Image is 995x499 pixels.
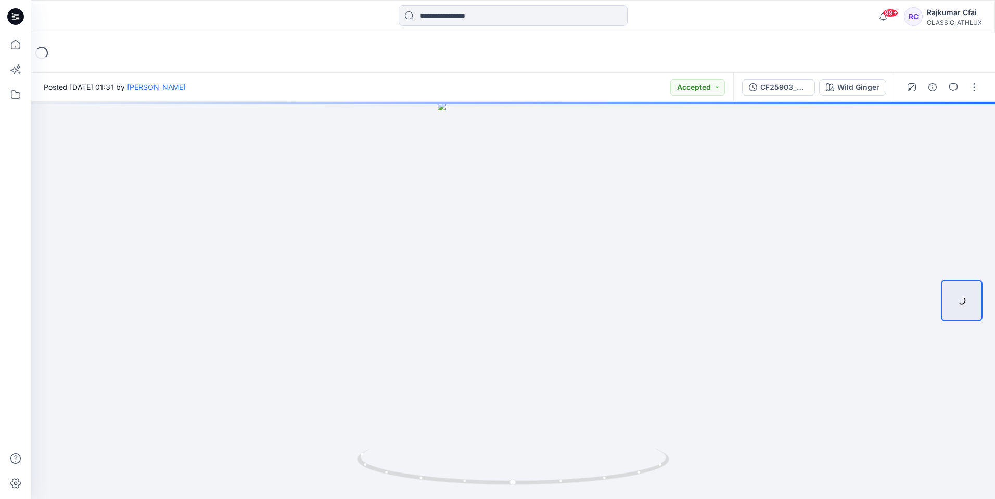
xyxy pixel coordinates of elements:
[127,83,186,91] a: [PERSON_NAME]
[927,19,982,27] div: CLASSIC_ATHLUX
[927,6,982,19] div: Rajkumar Cfai
[760,82,808,93] div: CF25903_AFM_Curved Hem Scuba Romper collar up
[742,79,815,96] button: CF25903_AFM_Curved Hem Scuba Romper collar up
[883,9,898,17] span: 99+
[819,79,886,96] button: Wild Ginger
[904,7,923,26] div: RC
[924,79,941,96] button: Details
[837,82,879,93] div: Wild Ginger
[44,82,186,93] span: Posted [DATE] 01:31 by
